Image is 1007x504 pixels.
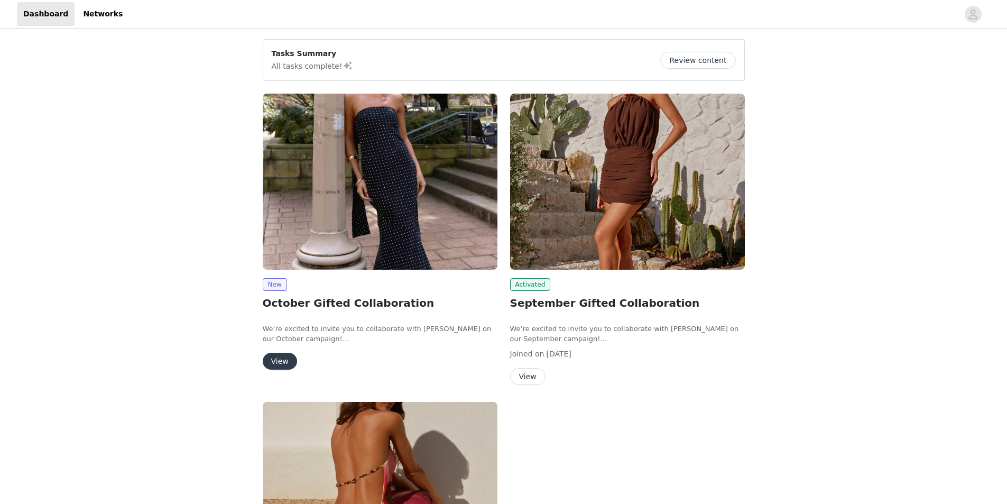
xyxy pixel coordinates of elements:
[263,278,287,291] span: New
[510,373,546,381] a: View
[547,350,571,358] span: [DATE]
[510,350,544,358] span: Joined on
[263,324,497,344] p: We’re excited to invite you to collaborate with [PERSON_NAME] on our October campaign!
[510,368,546,385] button: View
[510,278,551,291] span: Activated
[968,6,978,23] div: avatar
[272,48,353,59] p: Tasks Summary
[660,52,735,69] button: Review content
[263,353,297,370] button: View
[510,295,745,311] h2: September Gifted Collaboration
[263,295,497,311] h2: October Gifted Collaboration
[510,324,745,344] p: We’re excited to invite you to collaborate with [PERSON_NAME] on our September campaign!
[17,2,75,26] a: Dashboard
[263,94,497,270] img: Peppermayo AUS
[272,59,353,72] p: All tasks complete!
[77,2,129,26] a: Networks
[263,358,297,365] a: View
[510,94,745,270] img: Peppermayo AUS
